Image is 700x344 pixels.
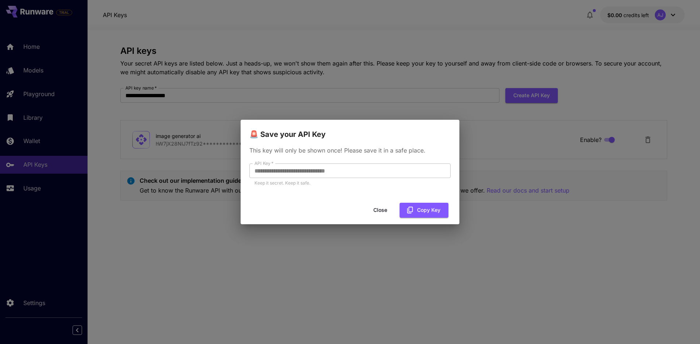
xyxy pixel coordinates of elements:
[254,179,446,187] p: Keep it secret. Keep it safe.
[254,160,273,166] label: API Key
[400,203,448,218] button: Copy Key
[241,120,459,140] h2: 🚨 Save your API Key
[249,146,451,155] p: This key will only be shown once! Please save it in a safe place.
[364,203,397,218] button: Close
